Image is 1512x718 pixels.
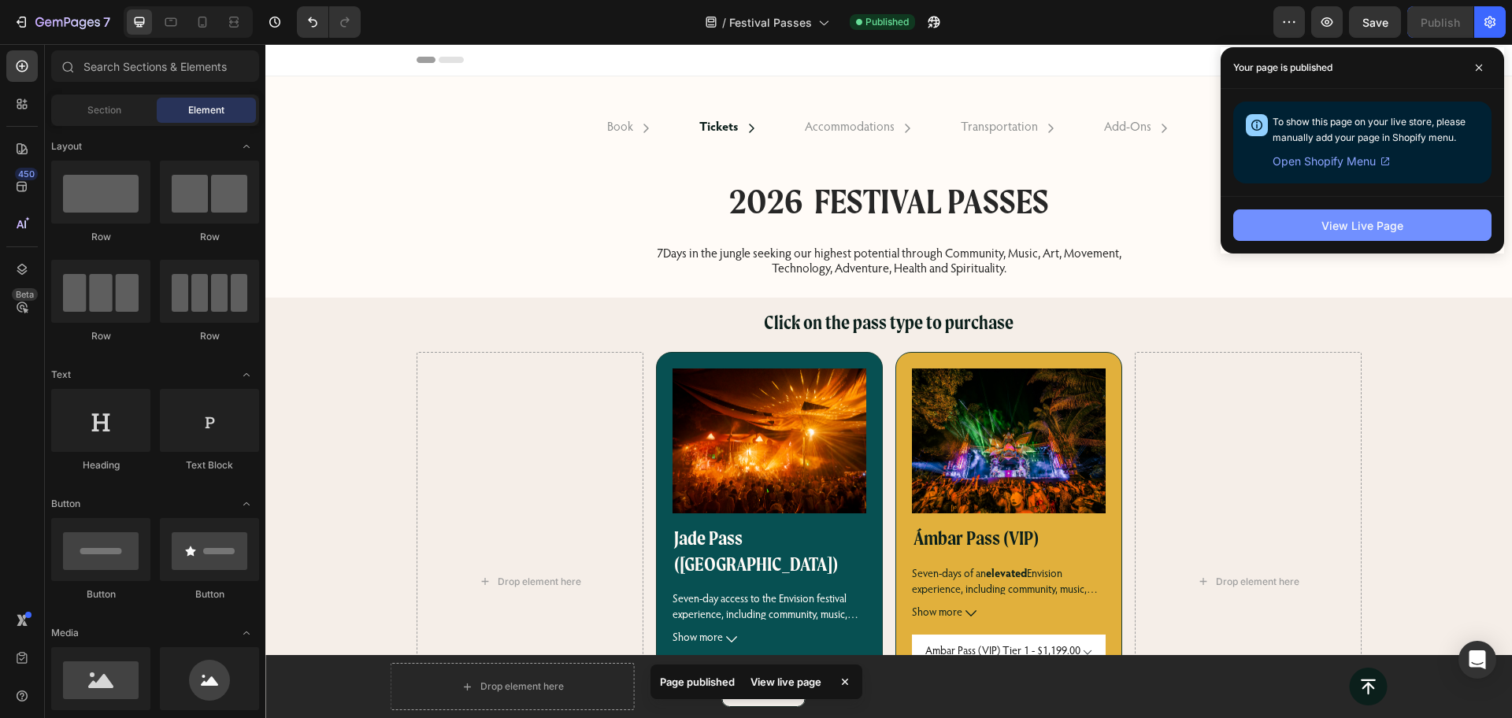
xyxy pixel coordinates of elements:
div: Row [51,230,150,244]
h2: Ámbar Pass (VIP) [647,482,840,511]
span: Book [342,77,368,90]
a: Tickets [415,70,511,98]
h2: Jade Pass ([GEOGRAPHIC_DATA]) [407,482,601,536]
button: 7 [6,6,117,38]
span: Show more [647,563,697,576]
span: 7 [391,204,398,217]
iframe: To enrich screen reader interactions, please activate Accessibility in Grammarly extension settings [265,44,1512,718]
a: Transportation [676,70,810,98]
span: Save [1362,16,1388,29]
span: Toggle open [234,491,259,516]
div: View Live Page [1321,217,1403,234]
div: Row [160,230,259,244]
span: Show more [407,588,458,601]
span: Toggle open [234,620,259,646]
span: Seven-day access to the Envision festival experience, including community, music, movement, art, ... [407,550,598,623]
span: Add-Ons [839,77,886,90]
p: Seven-days of an Envision experience, including community, music, movement, art, workshops, cerem... [647,525,829,613]
a: Next [456,622,539,662]
p: Your page is published [1233,60,1332,76]
p: 7 [103,13,110,31]
h2: 2026 FESTIVAL PASSES [151,135,1096,186]
input: Search Sections & Elements [51,50,259,82]
button: Publish [1407,6,1473,38]
span: Section [87,103,121,117]
div: Drop element here [232,531,316,544]
div: Button [51,587,150,601]
a: Add-Ons [820,70,924,98]
span: Media [51,626,79,640]
span: Festival Passes [729,14,812,31]
span: Toggle open [234,362,259,387]
button: Save [1349,6,1401,38]
span: Open Shopify Menu [1273,152,1376,171]
div: Heading [51,458,150,472]
button: <p><span style="color:#8F9191;">Book</span></p> [323,70,406,98]
p: Accommodations [539,76,629,91]
div: Open Intercom Messenger [1458,641,1496,679]
div: Publish [1421,14,1460,31]
div: Drop element here [951,531,1034,544]
div: 450 [15,168,38,180]
button: View Live Page [1233,209,1492,241]
div: Button [160,587,259,601]
a: Jade Pass (GA) [407,324,601,470]
p: Next [475,635,502,650]
div: Row [51,329,150,343]
a: Accommodations [521,70,667,98]
div: Text Block [160,458,259,472]
span: Days in the jungle seeking our highest potential through Community, Music, Art, Movement, Technol... [398,204,856,231]
a: Ámbar Pass (VIP) [647,324,840,470]
strong: elevated [721,525,762,536]
span: Element [188,103,224,117]
div: Beta [12,288,38,301]
span: Text [51,368,71,382]
div: View live page [741,671,831,693]
span: Layout [51,139,82,154]
p: Page published [660,674,735,690]
div: Row [160,329,259,343]
span: Published [865,15,909,29]
strong: Tickets [434,77,473,90]
div: Undo/Redo [297,6,361,38]
span: Transportation [695,77,773,90]
span: To show this page on your live store, please manually add your page in Shopify menu. [1273,116,1466,143]
h2: Click on the pass type to purchase [374,266,873,295]
span: Button [51,497,80,511]
span: / [722,14,726,31]
span: Toggle open [234,134,259,159]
